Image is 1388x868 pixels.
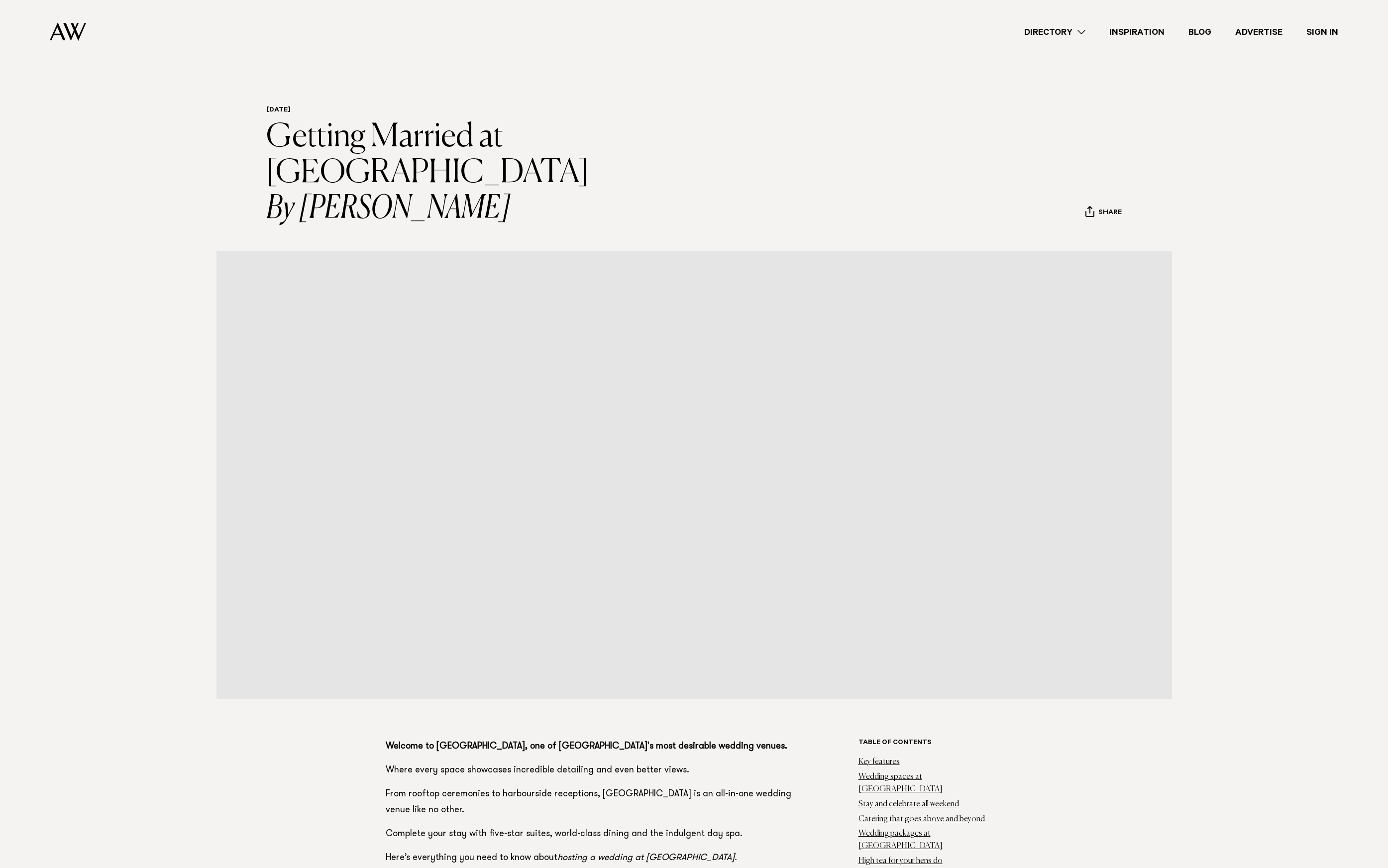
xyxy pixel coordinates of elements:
a: Sign In [1294,25,1350,39]
a: Inspiration [1097,25,1176,39]
a: High tea for your hens do [858,857,943,865]
a: Wedding packages at [GEOGRAPHIC_DATA] [858,830,943,850]
button: Share [1085,206,1122,220]
a: Directory [1012,25,1097,39]
a: Advertise [1223,25,1294,39]
p: Here’s everything you need to know about [386,850,794,866]
h6: Table of contents [858,739,1003,748]
p: From rooftop ceremonies to harbourside receptions, [GEOGRAPHIC_DATA] is an all-in-one wedding ven... [386,786,794,818]
h1: Getting Married at [GEOGRAPHIC_DATA] [266,119,727,227]
em: hosting a wedding at [GEOGRAPHIC_DATA]. [557,854,737,863]
p: Complete your stay with five-star suites, world-class dining and the indulgent day spa. [386,826,794,842]
a: Wedding spaces at [GEOGRAPHIC_DATA] [858,773,943,793]
strong: Welcome to [GEOGRAPHIC_DATA], one of [GEOGRAPHIC_DATA]'s most desirable wedding venues. [386,742,787,751]
img: Auckland Weddings Logo [50,22,86,41]
i: By [PERSON_NAME] [266,191,727,227]
a: Key features [858,758,900,766]
h6: [DATE] [266,106,727,115]
p: Where every space showcases incredible detailing and even better views. [386,762,794,778]
span: Share [1098,209,1122,218]
a: Catering that goes above and beyond [858,815,985,823]
a: Blog [1176,25,1223,39]
a: Stay and celebrate all weekend [858,800,959,808]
